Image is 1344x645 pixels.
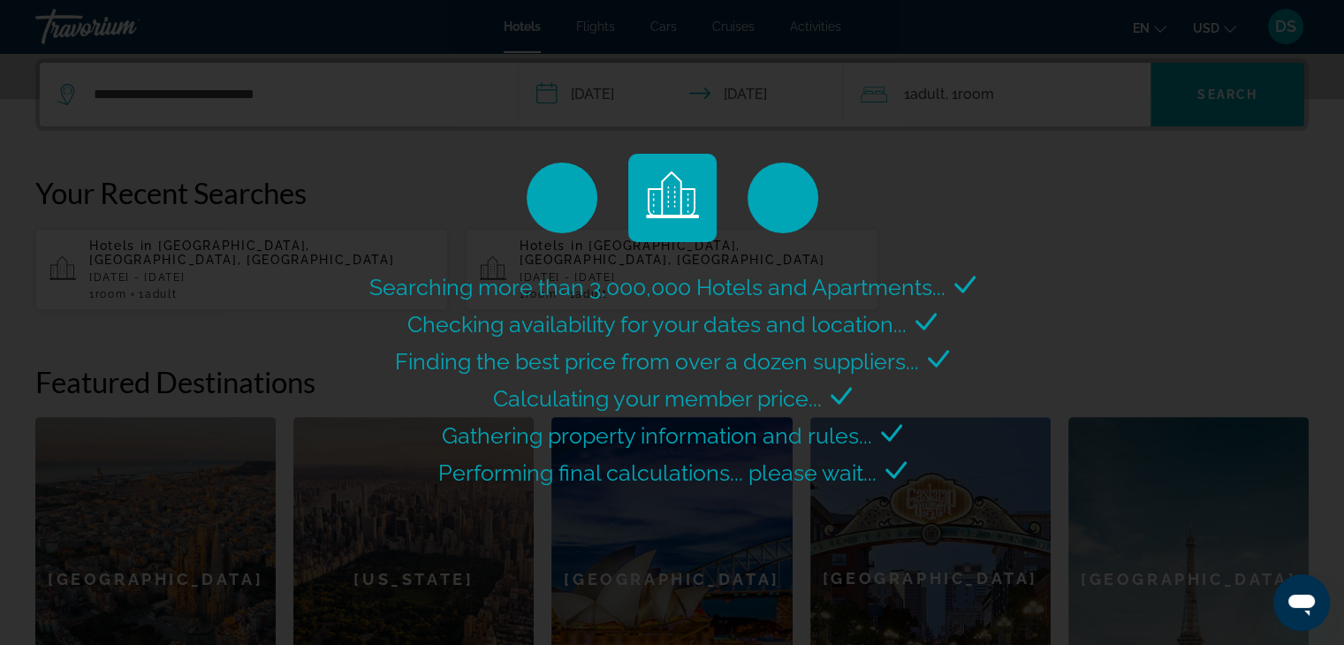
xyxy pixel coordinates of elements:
span: Performing final calculations... please wait... [438,459,877,486]
span: Gathering property information and rules... [442,422,872,449]
span: Checking availability for your dates and location... [407,311,907,338]
span: Searching more than 3,000,000 Hotels and Apartments... [369,274,945,300]
iframe: Button to launch messaging window [1273,574,1330,631]
span: Calculating your member price... [493,385,822,412]
span: Finding the best price from over a dozen suppliers... [395,348,919,375]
